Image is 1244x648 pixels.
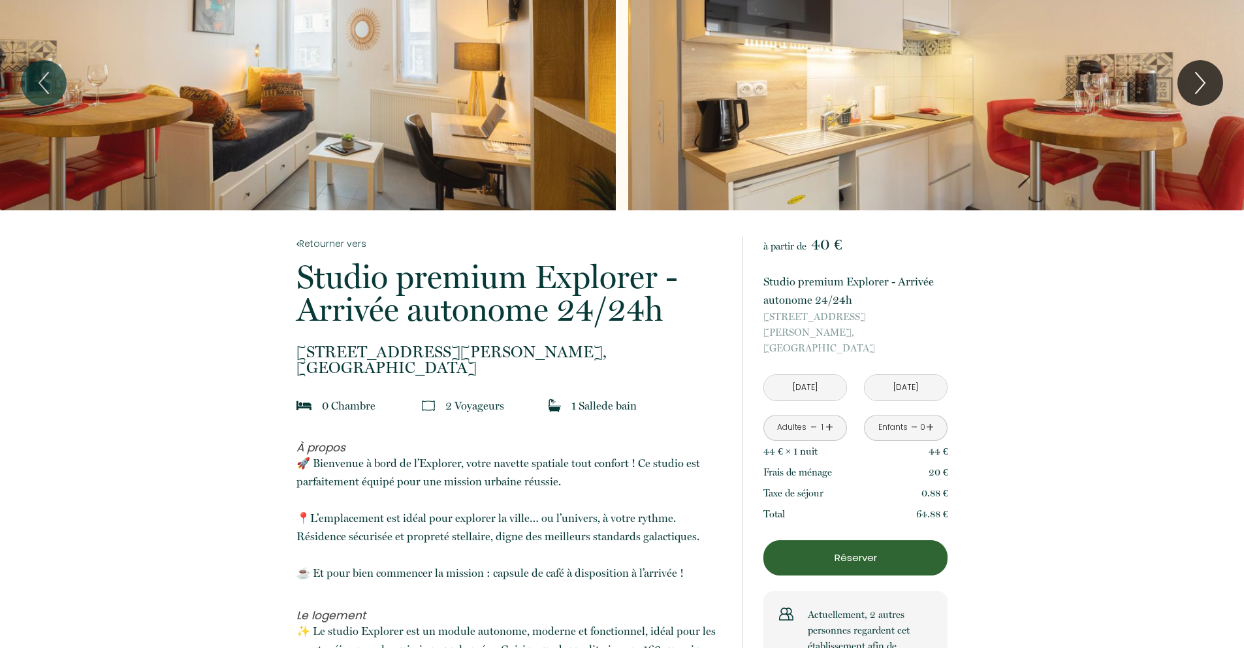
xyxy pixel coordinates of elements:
[500,399,504,412] span: s
[296,344,725,376] p: [GEOGRAPHIC_DATA]
[764,375,846,400] input: Arrivée
[322,397,375,415] p: 0 Chambre
[779,607,793,621] img: users
[763,240,806,252] span: à partir de
[911,417,918,438] a: -
[422,399,435,412] img: guests
[926,417,934,438] a: +
[445,397,504,415] p: 2 Voyageur
[763,272,948,309] p: Studio premium Explorer - Arrivée autonome 24/24h
[929,464,948,480] p: 20 €
[865,375,947,400] input: Départ
[296,441,725,454] h2: ​
[296,607,366,623] em: Le logement
[768,550,943,566] p: Réserver
[296,440,345,455] em: À propos
[916,506,948,522] p: 64.88 €
[763,444,818,459] p: 44 € × 1 nuit
[763,464,832,480] p: Frais de ménage
[919,421,926,434] div: 0
[763,309,948,340] span: [STREET_ADDRESS][PERSON_NAME],
[819,421,825,434] div: 1
[777,421,806,434] div: Adultes
[763,485,823,501] p: Taxe de séjour
[296,457,700,579] span: 🚀 Bienvenue à bord de l’Explorer, votre navette spatiale tout confort ! Ce studio est parfaitemen...
[878,421,908,434] div: Enfants
[921,485,948,501] p: 0.88 €
[810,417,818,438] a: -
[825,417,833,438] a: +
[763,506,785,522] p: Total
[21,60,67,106] button: Previous
[296,261,725,326] p: Studio premium Explorer - Arrivée autonome 24/24h
[811,235,842,253] span: 40 €
[296,236,725,251] a: Retourner vers
[571,397,637,415] p: 1 Salle de bain
[1177,60,1223,106] button: Next
[296,344,725,360] span: [STREET_ADDRESS][PERSON_NAME],
[763,540,948,575] button: Réserver
[929,444,948,459] p: 44 €
[763,309,948,356] p: [GEOGRAPHIC_DATA]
